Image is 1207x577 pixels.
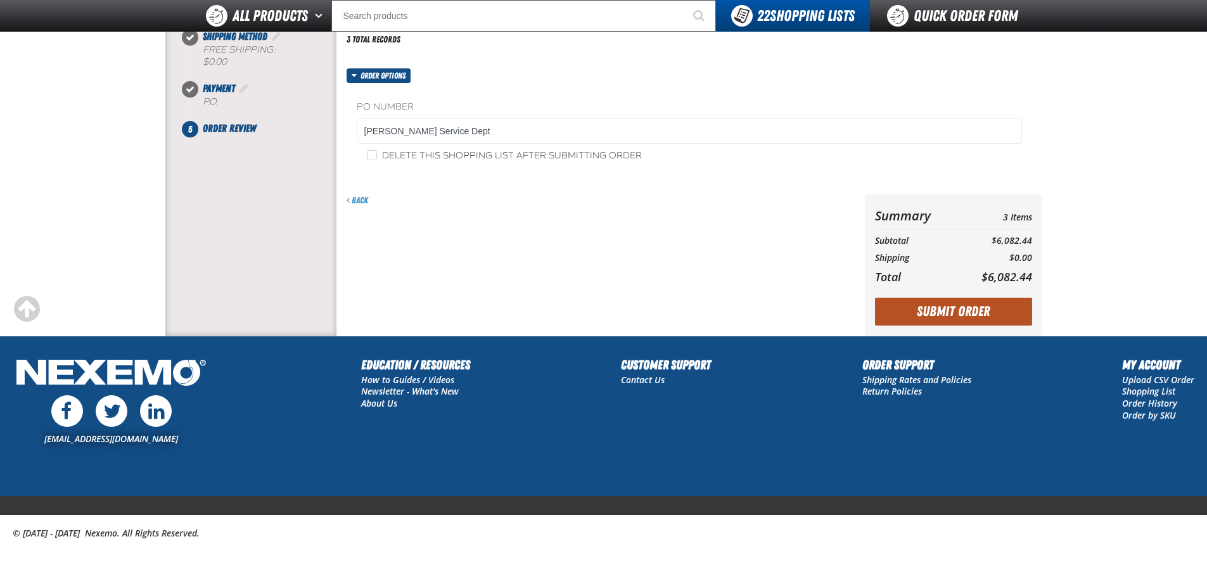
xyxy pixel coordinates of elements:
li: Order Review. Step 5 of 5. Not Completed [190,121,336,136]
a: Edit Shipping Method [270,30,283,42]
input: Delete this shopping list after submitting order [367,150,377,160]
a: Order by SKU [1122,409,1176,421]
td: $6,082.44 [957,232,1031,250]
a: [EMAIL_ADDRESS][DOMAIN_NAME] [44,433,178,445]
li: Payment. Step 4 of 5. Completed [190,81,336,121]
span: 5 [182,121,198,137]
strong: $0.00 [203,56,227,67]
a: Newsletter - What's New [361,385,459,397]
h2: Order Support [862,355,971,374]
strong: 22 [757,7,770,25]
a: Contact Us [621,374,665,386]
img: Nexemo Logo [13,355,210,393]
span: Shipping Method [203,30,267,42]
a: Shopping List [1122,385,1175,397]
h2: Customer Support [621,355,711,374]
a: How to Guides / Videos [361,374,454,386]
a: Shipping Rates and Policies [862,374,971,386]
a: Order History [1122,397,1177,409]
a: Back [347,195,368,205]
button: Submit Order [875,298,1032,326]
label: Delete this shopping list after submitting order [367,150,642,162]
span: Order Review [203,122,256,134]
span: All Products [233,4,308,27]
th: Summary [875,205,957,227]
div: 3 total records [347,34,400,46]
td: $0.00 [957,250,1031,267]
li: Shipping Method. Step 3 of 5. Completed [190,29,336,81]
a: Upload CSV Order [1122,374,1194,386]
span: Order options [361,68,411,83]
th: Subtotal [875,232,957,250]
button: Order options [347,68,411,83]
label: PO Number [357,101,1022,113]
h2: My Account [1122,355,1194,374]
th: Total [875,267,957,287]
a: Edit Payment [238,82,250,94]
a: Return Policies [862,385,922,397]
span: $6,082.44 [981,269,1032,284]
span: Shopping Lists [757,7,855,25]
a: About Us [361,397,397,409]
td: 3 Items [957,205,1031,227]
th: Shipping [875,250,957,267]
h2: Education / Resources [361,355,470,374]
div: P.O. [203,96,336,108]
div: Free Shipping: [203,44,336,68]
span: Payment [203,82,235,94]
div: Scroll to the top [13,295,41,323]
